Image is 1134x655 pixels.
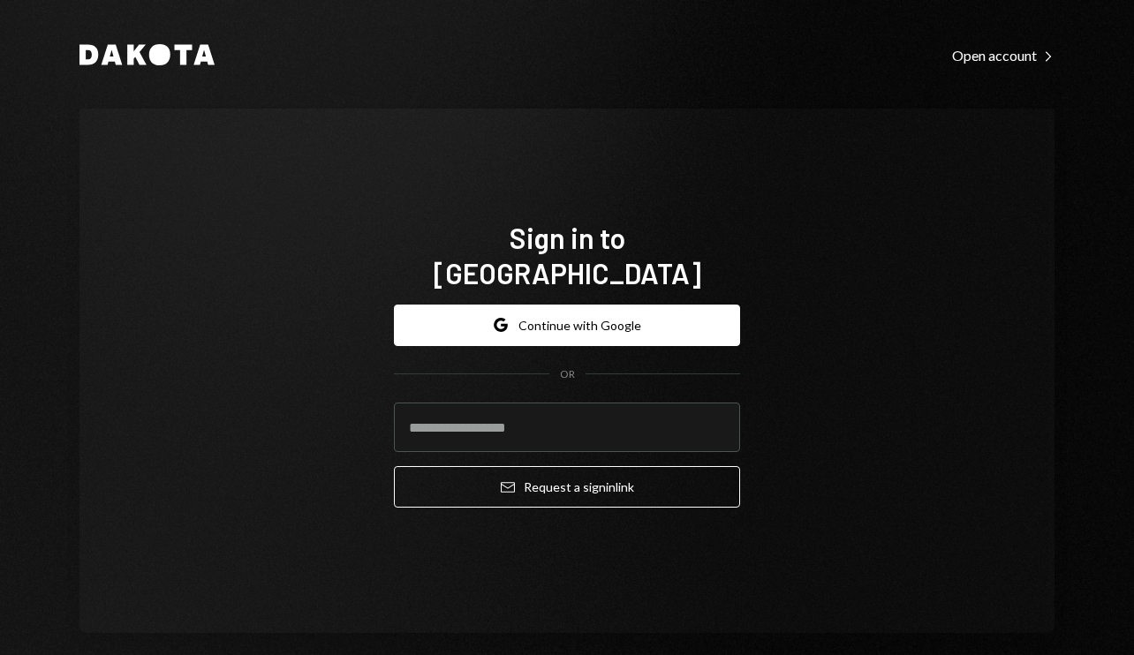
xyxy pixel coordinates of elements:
[394,220,740,290] h1: Sign in to [GEOGRAPHIC_DATA]
[394,305,740,346] button: Continue with Google
[952,45,1055,64] a: Open account
[560,367,575,382] div: OR
[394,466,740,508] button: Request a signinlink
[952,47,1055,64] div: Open account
